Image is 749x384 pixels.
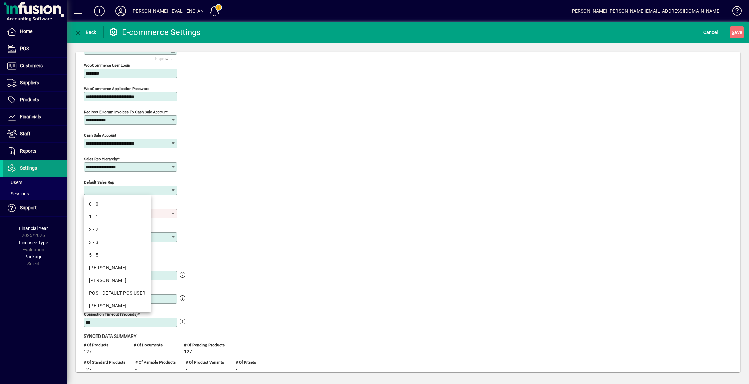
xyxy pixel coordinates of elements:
[84,333,136,339] span: Synced Data Summary
[84,133,116,138] mat-label: Cash sale account
[84,63,130,68] mat-label: WooCommerce User Login
[236,367,237,372] span: -
[3,58,67,74] a: Customers
[109,27,201,38] div: E-commerce Settings
[89,302,146,309] div: [PERSON_NAME]
[20,165,37,171] span: Settings
[84,312,138,317] mat-label: Connection timeout (seconds)
[89,213,146,220] div: 1 - 1
[702,26,720,38] button: Cancel
[84,110,168,114] mat-label: Redirect eComm Invoices to Cash Sale Account
[186,367,187,372] span: -
[3,92,67,108] a: Products
[110,5,131,17] button: Profile
[19,226,48,231] span: Financial Year
[184,343,225,347] span: # of Pending Products
[20,148,36,154] span: Reports
[7,180,22,185] span: Users
[134,343,174,347] span: # of Documents
[72,26,98,38] button: Back
[89,290,146,297] div: POS - DEFAULT POS USER
[3,75,67,91] a: Suppliers
[89,239,146,246] div: 3 - 3
[155,55,172,62] mat-hint: https://...
[727,1,741,23] a: Knowledge Base
[20,80,39,85] span: Suppliers
[730,26,744,38] button: Save
[84,180,114,185] mat-label: Default sales rep
[3,177,67,188] a: Users
[84,86,150,91] mat-label: WooCommerce Application Password
[84,349,92,355] span: 127
[3,109,67,125] a: Financials
[84,287,151,299] mat-option: POS - DEFAULT POS USER
[186,360,226,365] span: # of Product Variants
[84,157,118,161] mat-label: Sales Rep Hierarchy
[3,40,67,57] a: POS
[84,299,151,312] mat-option: MICHELLE - MICHELLE
[184,349,192,355] span: 127
[135,367,137,372] span: -
[131,6,204,16] div: [PERSON_NAME] - EVAL - ENG-AN
[84,261,151,274] mat-option: AARON - AARON
[703,27,718,38] span: Cancel
[89,277,146,284] div: [PERSON_NAME]
[20,29,32,34] span: Home
[20,114,41,119] span: Financials
[20,46,29,51] span: POS
[74,30,96,35] span: Back
[236,360,276,365] span: # of Kitsets
[84,223,151,236] mat-option: 2 - 2
[89,252,146,259] div: 5 - 5
[84,198,151,210] mat-option: 0 - 0
[7,191,29,196] span: Sessions
[732,27,742,38] span: ave
[20,63,43,68] span: Customers
[84,274,151,287] mat-option: CARLA - CARLA
[135,360,176,365] span: # of Variable Products
[3,126,67,142] a: Staff
[89,264,146,271] div: [PERSON_NAME]
[89,226,146,233] div: 2 - 2
[67,26,104,38] app-page-header-button: Back
[84,236,151,249] mat-option: 3 - 3
[3,143,67,160] a: Reports
[20,97,39,102] span: Products
[20,205,37,210] span: Support
[84,367,92,372] span: 127
[89,201,146,208] div: 0 - 0
[134,349,135,355] span: -
[84,249,151,261] mat-option: 5 - 5
[84,343,124,347] span: # of Products
[3,188,67,199] a: Sessions
[20,131,30,136] span: Staff
[19,240,48,245] span: Licensee Type
[89,5,110,17] button: Add
[3,23,67,40] a: Home
[24,254,42,259] span: Package
[84,210,151,223] mat-option: 1 - 1
[732,30,734,35] span: S
[84,360,125,365] span: # of Standard Products
[3,200,67,216] a: Support
[570,6,721,16] div: [PERSON_NAME] [PERSON_NAME][EMAIL_ADDRESS][DOMAIN_NAME]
